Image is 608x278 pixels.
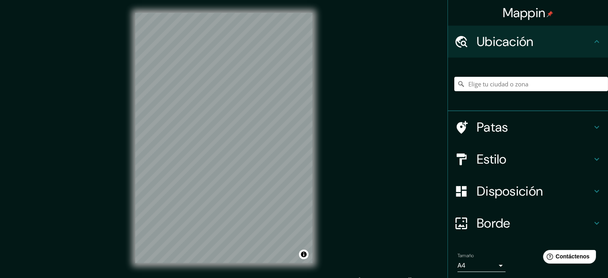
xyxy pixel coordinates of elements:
img: pin-icon.png [547,11,553,17]
iframe: Lanzador de widgets de ayuda [537,247,599,269]
div: Patas [448,111,608,143]
div: Disposición [448,175,608,207]
div: Estilo [448,143,608,175]
font: Tamaño [458,252,474,259]
font: A4 [458,261,466,270]
input: Elige tu ciudad o zona [454,77,608,91]
font: Mappin [503,4,546,21]
font: Borde [477,215,510,232]
font: Patas [477,119,508,136]
div: Ubicación [448,26,608,58]
button: Activar o desactivar atribución [299,250,309,259]
font: Ubicación [477,33,534,50]
div: A4 [458,259,506,272]
font: Estilo [477,151,507,168]
canvas: Mapa [135,13,313,263]
font: Disposición [477,183,543,200]
div: Borde [448,207,608,239]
